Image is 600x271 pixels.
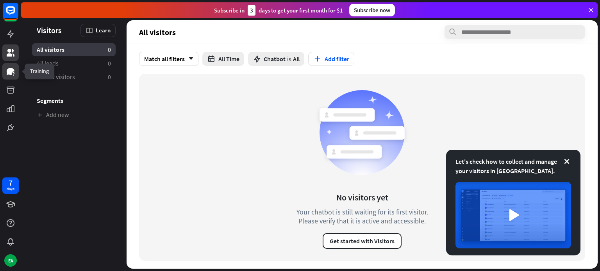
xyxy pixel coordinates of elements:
span: All visitors [37,46,64,54]
span: All leads [37,59,59,67]
h3: Segments [32,97,116,105]
span: is [287,55,291,63]
span: Recent visitors [37,73,75,81]
div: No visitors yet [336,192,388,203]
span: All visitors [139,28,176,37]
button: All Time [202,52,244,66]
img: image [455,182,571,248]
span: Learn [96,27,111,34]
span: All [293,55,300,63]
div: 7 [9,179,12,186]
aside: 0 [108,59,111,67]
div: EA [4,254,17,267]
a: 7 days [2,177,19,194]
div: Subscribe in days to get your first month for $1 [214,5,343,16]
span: Chatbot [264,55,286,63]
button: Add filter [308,52,354,66]
div: Let's check how to collect and manage your visitors in [GEOGRAPHIC_DATA]. [455,157,571,175]
div: 3 [248,5,255,16]
div: Subscribe now [349,4,395,16]
div: days [7,186,14,192]
aside: 0 [108,73,111,81]
div: Your chatbot is still waiting for its first visitor. Please verify that it is active and accessible. [282,207,442,225]
div: Match all filters [139,52,198,66]
button: Open LiveChat chat widget [6,3,30,27]
span: Visitors [37,26,62,35]
aside: 0 [108,46,111,54]
a: Add new [32,108,116,121]
a: Recent visitors 0 [32,71,116,83]
button: Get started with Visitors [323,233,402,249]
i: arrow_down [185,57,193,61]
a: All leads 0 [32,57,116,70]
